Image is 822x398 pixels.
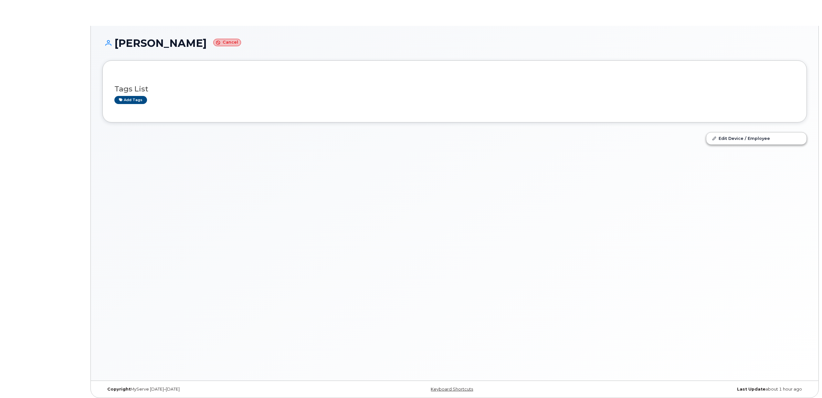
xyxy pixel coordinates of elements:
[213,39,241,46] small: Cancel
[431,387,473,392] a: Keyboard Shortcuts
[706,132,806,144] a: Edit Device / Employee
[114,96,147,104] a: Add tags
[107,387,131,392] strong: Copyright
[102,387,337,392] div: MyServe [DATE]–[DATE]
[114,85,795,93] h3: Tags List
[737,387,765,392] strong: Last Update
[102,37,807,49] h1: [PERSON_NAME]
[572,387,807,392] div: about 1 hour ago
